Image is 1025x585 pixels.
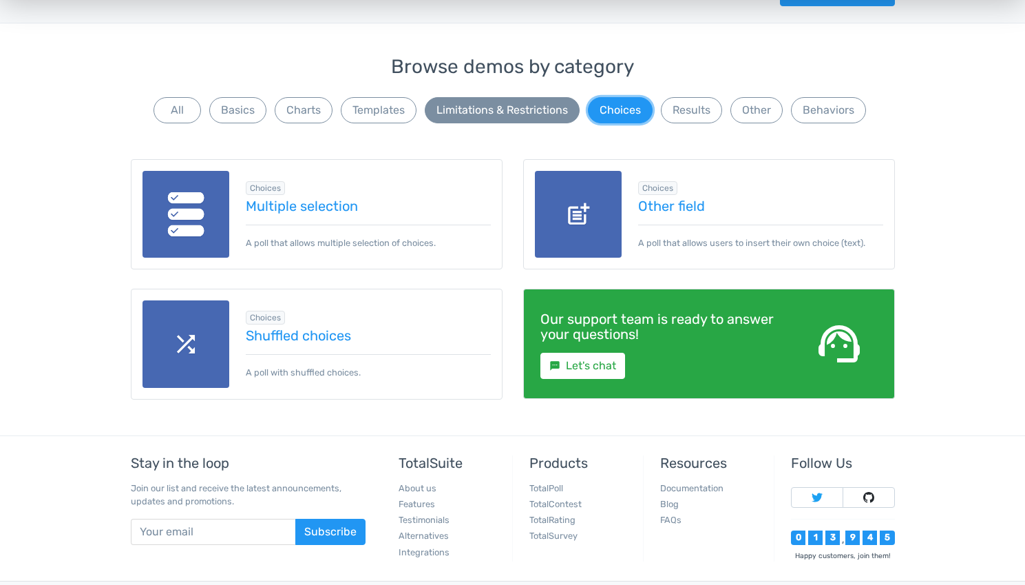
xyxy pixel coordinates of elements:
div: 9 [845,531,860,545]
div: 4 [863,531,877,545]
img: Follow TotalSuite on Github [863,492,874,503]
a: Testimonials [399,515,450,525]
button: Basics [209,97,266,123]
a: smsLet's chat [540,353,625,379]
a: Features [399,499,435,509]
a: Integrations [399,547,450,557]
h5: TotalSuite [399,455,502,471]
button: Charts [275,97,332,123]
button: All [154,97,201,123]
button: Results [661,97,722,123]
img: shuffle.png.webp [142,300,230,388]
button: Behaviors [791,97,866,123]
a: Blog [660,499,679,509]
div: 5 [880,531,894,545]
span: Browse all in Choices [638,181,677,195]
h5: Stay in the loop [131,455,366,471]
p: Join our list and receive the latest announcements, updates and promotions. [131,482,366,508]
button: Subscribe [295,519,366,545]
a: TotalContest [529,499,582,509]
a: Multiple selection [246,198,491,214]
span: support_agent [814,319,864,369]
h4: Our support team is ready to answer your questions! [540,311,780,342]
h5: Resources [660,455,763,471]
div: Happy customers, join them! [791,551,894,561]
a: Shuffled choices [246,328,491,343]
a: FAQs [660,515,681,525]
a: TotalRating [529,515,575,525]
img: other-field.png.webp [535,171,622,258]
p: A poll with shuffled choices. [246,354,491,379]
small: sms [549,360,560,371]
img: multiple-selection.png.webp [142,171,230,258]
input: Your email [131,519,296,545]
button: Limitations & Restrictions [425,97,580,123]
button: Other [730,97,783,123]
a: TotalSurvey [529,531,578,541]
h5: Follow Us [791,455,894,471]
a: About us [399,483,436,493]
a: TotalPoll [529,483,563,493]
span: Browse all in Choices [246,181,285,195]
span: Browse all in Choices [246,311,285,325]
a: Other field [638,198,883,214]
a: Alternatives [399,531,449,541]
h5: Products [529,455,633,471]
button: Choices [588,97,653,123]
a: Documentation [660,483,723,493]
p: A poll that allows users to insert their own choice (text). [638,225,883,249]
h3: Browse demos by category [131,57,895,78]
img: Follow TotalSuite on Twitter [812,492,823,503]
div: 3 [825,531,840,545]
div: , [840,536,845,545]
p: A poll that allows multiple selection of choices. [246,225,491,249]
div: 1 [808,531,823,545]
button: Templates [341,97,416,123]
div: 0 [791,531,805,545]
